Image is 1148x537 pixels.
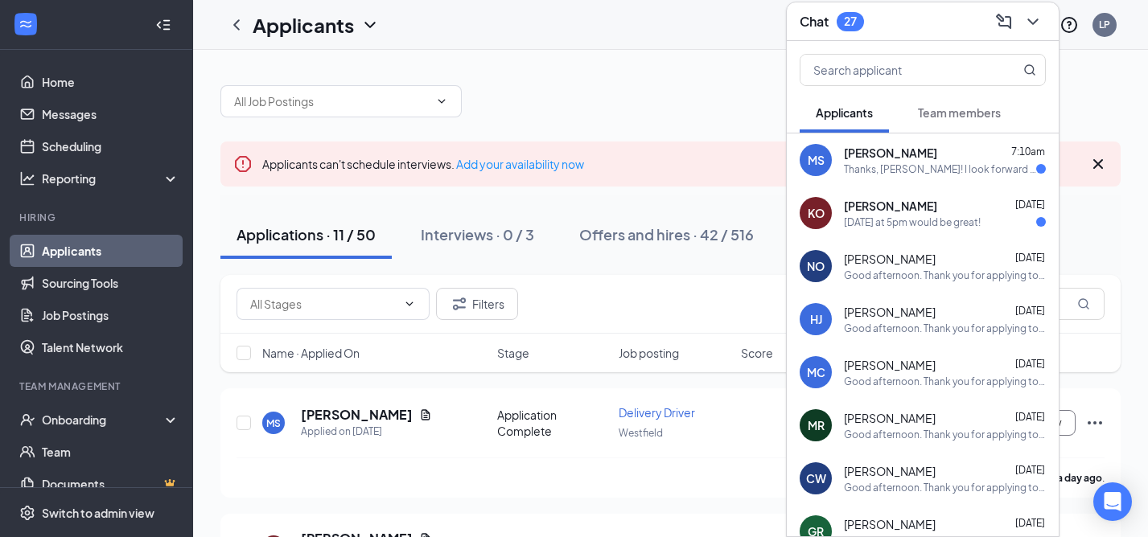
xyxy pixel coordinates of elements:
[807,364,825,380] div: MC
[42,267,179,299] a: Sourcing Tools
[253,11,354,39] h1: Applicants
[994,12,1014,31] svg: ComposeMessage
[844,145,937,161] span: [PERSON_NAME]
[1088,154,1108,174] svg: Cross
[844,516,936,532] span: [PERSON_NAME]
[42,299,179,331] a: Job Postings
[1015,464,1045,476] span: [DATE]
[844,268,1046,282] div: Good afternoon. Thank you for applying to work at [DEMOGRAPHIC_DATA][GEOGRAPHIC_DATA]-A [GEOGRAPH...
[237,224,376,244] div: Applications · 11 / 50
[844,428,1046,441] div: Good afternoon. Thank you for applying to work at [DEMOGRAPHIC_DATA][GEOGRAPHIC_DATA]-A [GEOGRAPH...
[42,130,179,162] a: Scheduling
[42,468,179,500] a: DocumentsCrown
[19,211,176,224] div: Hiring
[844,215,981,229] div: [DATE] at 5pm would be great!
[234,92,429,110] input: All Job Postings
[1099,18,1110,31] div: LP
[456,157,584,171] a: Add your availability now
[435,95,448,108] svg: ChevronDown
[844,198,937,214] span: [PERSON_NAME]
[808,152,825,168] div: MS
[579,224,754,244] div: Offers and hires · 42 / 516
[42,412,166,428] div: Onboarding
[19,170,35,187] svg: Analysis
[1077,297,1090,310] svg: MagnifyingGlass
[844,481,1046,494] div: Good afternoon. Thank you for applying to work at [DEMOGRAPHIC_DATA][GEOGRAPHIC_DATA]-A [GEOGRAPH...
[497,345,529,361] span: Stage
[42,98,179,130] a: Messages
[844,251,936,267] span: [PERSON_NAME]
[233,154,253,174] svg: Error
[619,345,679,361] span: Job posting
[360,15,380,35] svg: ChevronDown
[619,405,695,420] span: Delivery Driver
[1015,199,1045,211] span: [DATE]
[1057,472,1102,484] b: a day ago
[42,235,179,267] a: Applicants
[421,224,534,244] div: Interviews · 0 / 3
[1015,517,1045,529] span: [DATE]
[918,105,1001,120] span: Team members
[808,417,825,433] div: MR
[807,258,825,274] div: NO
[262,345,360,361] span: Name · Applied On
[844,357,936,373] span: [PERSON_NAME]
[262,157,584,171] span: Applicants can't schedule interviews.
[810,311,822,327] div: HJ
[1015,411,1045,423] span: [DATE]
[1011,146,1045,158] span: 7:10am
[844,14,857,28] div: 27
[497,407,610,439] div: Application Complete
[844,463,936,479] span: [PERSON_NAME]
[1060,15,1079,35] svg: QuestionInfo
[619,427,663,439] span: Westfield
[1093,482,1132,521] div: Open Intercom Messenger
[403,297,416,310] svg: ChevronDown
[19,379,176,393] div: Team Management
[301,424,432,440] div: Applied on [DATE]
[1085,413,1105,432] svg: Ellipses
[816,105,873,120] span: Applicants
[1015,252,1045,264] span: [DATE]
[42,331,179,363] a: Talent Network
[19,505,35,521] svg: Settings
[42,505,154,521] div: Switch to admin view
[42,66,179,98] a: Home
[1015,358,1045,370] span: [DATE]
[266,416,281,430] div: MS
[844,375,1046,388] div: Good afternoon. Thank you for applying to work at [DEMOGRAPHIC_DATA][GEOGRAPHIC_DATA]-A [GEOGRAPH...
[1023,64,1036,76] svg: MagnifyingGlass
[800,55,991,85] input: Search applicant
[155,17,171,33] svg: Collapse
[741,345,773,361] span: Score
[991,9,1017,35] button: ComposeMessage
[844,304,936,320] span: [PERSON_NAME]
[419,408,432,421] svg: Document
[227,15,246,35] svg: ChevronLeft
[806,470,826,486] div: CW
[844,410,936,426] span: [PERSON_NAME]
[800,13,829,31] h3: Chat
[1020,9,1046,35] button: ChevronDown
[42,170,180,187] div: Reporting
[808,205,825,221] div: KO
[436,288,518,320] button: Filter Filters
[42,436,179,468] a: Team
[18,16,34,32] svg: WorkstreamLogo
[301,406,413,424] h5: [PERSON_NAME]
[844,322,1046,335] div: Good afternoon. Thank you for applying to work at [DEMOGRAPHIC_DATA][GEOGRAPHIC_DATA]-A [GEOGRAPH...
[844,162,1036,176] div: Thanks, [PERSON_NAME]! I look forward to seeing you [DATE] at 4pm.
[1023,12,1043,31] svg: ChevronDown
[450,294,469,314] svg: Filter
[19,412,35,428] svg: UserCheck
[250,295,397,313] input: All Stages
[1015,305,1045,317] span: [DATE]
